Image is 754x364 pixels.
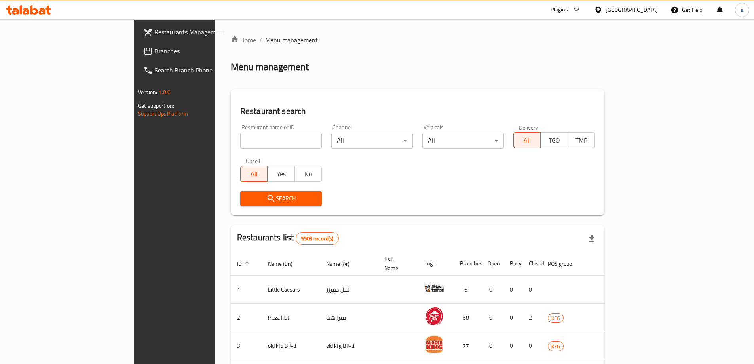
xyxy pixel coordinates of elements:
[240,105,595,117] h2: Restaurant search
[247,194,315,204] span: Search
[237,232,339,245] h2: Restaurants list
[422,133,504,149] div: All
[240,133,322,149] input: Search for restaurant name or ID..
[513,132,541,148] button: All
[384,254,408,273] span: Ref. Name
[582,229,601,248] div: Export file
[606,6,658,14] div: [GEOGRAPHIC_DATA]
[320,276,378,304] td: ليتل سيزرز
[231,35,604,45] nav: breadcrumb
[265,35,318,45] span: Menu management
[262,276,320,304] td: Little Caesars
[424,334,444,354] img: old kfg BK-3
[268,259,303,269] span: Name (En)
[246,158,260,164] label: Upsell
[454,304,481,332] td: 68
[326,259,360,269] span: Name (Ar)
[137,61,260,80] a: Search Branch Phone
[271,168,291,180] span: Yes
[454,276,481,304] td: 6
[424,306,444,326] img: Pizza Hut
[267,166,294,182] button: Yes
[540,132,568,148] button: TGO
[262,332,320,360] td: old kfg BK-3
[503,304,522,332] td: 0
[481,252,503,276] th: Open
[154,46,253,56] span: Branches
[454,332,481,360] td: 77
[231,61,309,73] h2: Menu management
[481,332,503,360] td: 0
[503,332,522,360] td: 0
[418,252,454,276] th: Logo
[138,101,174,111] span: Get support on:
[522,252,541,276] th: Closed
[294,166,322,182] button: No
[137,23,260,42] a: Restaurants Management
[503,252,522,276] th: Busy
[237,259,252,269] span: ID
[296,232,338,245] div: Total records count
[517,135,537,146] span: All
[259,35,262,45] li: /
[424,278,444,298] img: Little Caesars
[481,304,503,332] td: 0
[298,168,319,180] span: No
[320,332,378,360] td: old kfg BK-3
[544,135,564,146] span: TGO
[481,276,503,304] td: 0
[137,42,260,61] a: Branches
[548,342,563,351] span: KFG
[503,276,522,304] td: 0
[138,109,188,119] a: Support.OpsPlatform
[154,65,253,75] span: Search Branch Phone
[522,332,541,360] td: 0
[244,168,264,180] span: All
[296,235,338,242] span: 9903 record(s)
[331,133,413,149] div: All
[571,135,592,146] span: TMP
[519,124,539,130] label: Delivery
[522,276,541,304] td: 0
[548,314,563,323] span: KFG
[240,166,268,182] button: All
[262,304,320,332] td: Pizza Hut
[548,259,582,269] span: POS group
[454,252,481,276] th: Branches
[551,5,568,15] div: Plugins
[158,87,171,97] span: 1.0.0
[154,27,253,37] span: Restaurants Management
[741,6,743,14] span: a
[522,304,541,332] td: 2
[138,87,157,97] span: Version:
[320,304,378,332] td: بيتزا هت
[568,132,595,148] button: TMP
[240,191,322,206] button: Search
